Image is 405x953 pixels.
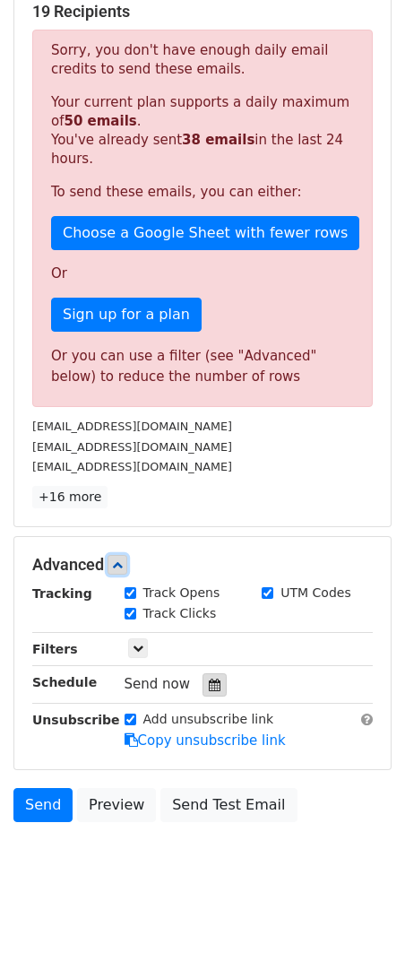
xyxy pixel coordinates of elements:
p: Or [51,264,354,283]
small: [EMAIL_ADDRESS][DOMAIN_NAME] [32,420,232,433]
small: [EMAIL_ADDRESS][DOMAIN_NAME] [32,440,232,454]
label: Add unsubscribe link [143,710,274,729]
small: [EMAIL_ADDRESS][DOMAIN_NAME] [32,460,232,473]
h5: 19 Recipients [32,2,373,22]
strong: 50 emails [64,113,136,129]
a: Preview [77,788,156,822]
a: Choose a Google Sheet with fewer rows [51,216,359,250]
label: Track Opens [143,584,220,602]
a: +16 more [32,486,108,508]
iframe: Chat Widget [315,867,405,953]
strong: Tracking [32,586,92,601]
label: Track Clicks [143,604,217,623]
a: Send Test Email [160,788,297,822]
label: UTM Codes [280,584,350,602]
span: Send now [125,676,191,692]
div: Or you can use a filter (see "Advanced" below) to reduce the number of rows [51,346,354,386]
strong: 38 emails [182,132,254,148]
p: To send these emails, you can either: [51,183,354,202]
p: Sorry, you don't have enough daily email credits to send these emails. [51,41,354,79]
a: Send [13,788,73,822]
a: Sign up for a plan [51,298,202,332]
strong: Schedule [32,675,97,689]
a: Copy unsubscribe link [125,732,286,749]
strong: Filters [32,642,78,656]
strong: Unsubscribe [32,713,120,727]
p: Your current plan supports a daily maximum of . You've already sent in the last 24 hours. [51,93,354,169]
h5: Advanced [32,555,373,575]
